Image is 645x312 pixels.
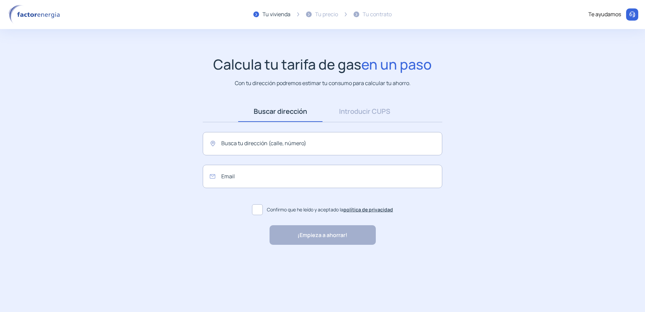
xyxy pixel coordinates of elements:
[363,10,392,19] div: Tu contrato
[7,5,64,24] img: logo factor
[213,56,432,73] h1: Calcula tu tarifa de gas
[629,11,636,18] img: llamar
[588,10,621,19] div: Te ayudamos
[315,10,338,19] div: Tu precio
[361,55,432,74] span: en un paso
[267,206,393,213] span: Confirmo que he leído y aceptado la
[262,10,290,19] div: Tu vivienda
[322,101,407,122] a: Introducir CUPS
[343,206,393,213] a: política de privacidad
[235,79,411,87] p: Con tu dirección podremos estimar tu consumo para calcular tu ahorro.
[238,101,322,122] a: Buscar dirección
